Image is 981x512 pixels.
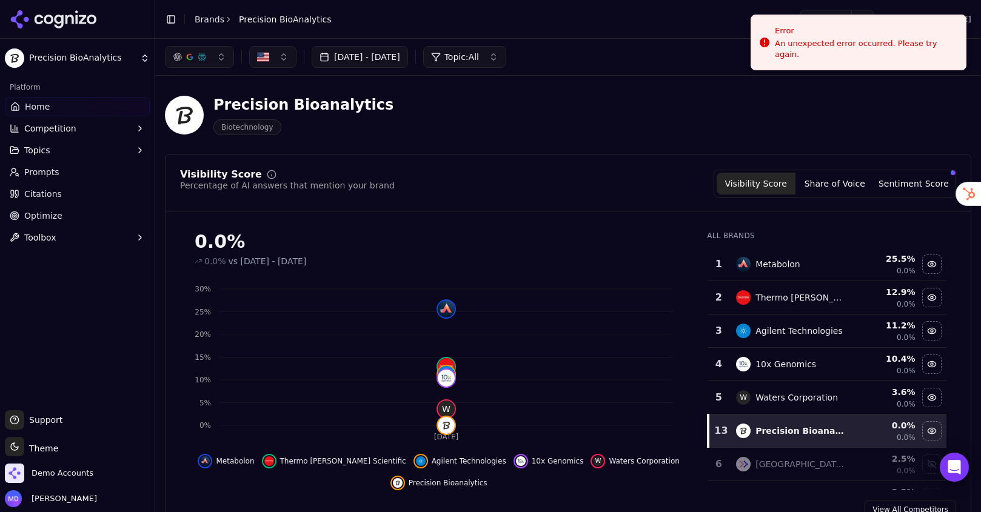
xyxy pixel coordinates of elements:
img: Precision BioAnalytics [5,48,24,68]
span: Home [25,101,50,113]
tr: 3agilent technologiesAgilent Technologies11.2%0.0%Hide agilent technologies data [708,314,946,348]
div: Metabolon [755,258,800,270]
div: 1 [713,257,724,271]
tspan: 20% [195,330,211,339]
a: Home [5,97,150,116]
img: metabolon [438,301,455,318]
img: thermo fisher scientific [264,456,274,466]
button: Hide agilent technologies data [922,321,942,341]
span: 0.0% [897,366,916,376]
div: 6 [713,457,724,471]
button: Hide precision bioanalytics data [390,476,487,490]
div: 10.4 % [854,353,915,365]
img: US [257,51,269,63]
span: W [736,390,751,405]
div: 10x Genomics [755,358,816,370]
span: Precision BioAnalytics [29,53,135,64]
img: agilent technologies [736,324,751,338]
img: Melissa Dowd [5,490,22,507]
div: 13 [714,424,724,438]
div: Platform [5,78,150,97]
img: metabolon [736,257,751,271]
span: W [593,456,603,466]
span: 0.0% [897,466,916,476]
tr: 2thermo fisher scientificThermo [PERSON_NAME] Scientific12.9%0.0%Hide thermo fisher scientific data [708,281,946,314]
img: 10x genomics [516,456,526,466]
span: Prompts [24,166,59,178]
span: 0.0% [897,333,916,342]
span: [PERSON_NAME] [27,493,97,504]
button: Hide 10x genomics data [922,354,942,374]
button: Show bruker corporation data [922,488,942,507]
tr: 6cellenion[GEOGRAPHIC_DATA]2.5%0.0%Show cellenion data [708,448,946,481]
span: 0.0% [897,299,916,309]
div: 2 [713,290,724,305]
span: Topics [24,144,50,156]
div: Percentage of AI answers that mention your brand [180,179,395,191]
span: Support [24,414,62,426]
img: metabolon [200,456,210,466]
div: 3 [713,324,724,338]
button: Share [800,10,851,29]
tspan: 0% [199,421,211,430]
div: Thermo [PERSON_NAME] Scientific [755,291,845,304]
button: Visibility Score [717,173,795,194]
tspan: 5% [199,399,211,407]
span: Precision Bioanalytics [409,478,487,488]
img: Demo Accounts [5,464,24,483]
img: agilent technologies [438,366,455,383]
div: All Brands [707,231,946,241]
div: 11.2 % [854,319,915,331]
span: Topic: All [444,51,479,63]
tr: 13precision bioanalyticsPrecision Bioanalytics0.0%0.0%Hide precision bioanalytics data [708,414,946,448]
span: Theme [24,444,58,453]
div: 25.5 % [854,253,915,265]
button: Sentiment Score [874,173,953,194]
button: Hide thermo fisher scientific data [922,288,942,307]
tr: 5WWaters Corporation3.6%0.0%Hide waters corporation data [708,381,946,414]
span: Competition [24,122,76,135]
button: Hide waters corporation data [922,388,942,407]
button: Toolbox [5,228,150,247]
span: Biotechnology [213,119,281,135]
button: Hide metabolon data [922,254,942,274]
tspan: 10% [195,376,211,384]
span: Citations [24,188,62,200]
button: Hide waters corporation data [591,454,679,468]
span: Thermo [PERSON_NAME] Scientific [280,456,406,466]
a: Optimize [5,206,150,225]
span: Metabolon [216,456,254,466]
span: Toolbox [24,231,56,244]
button: Competition [5,119,150,138]
img: 10x genomics [736,357,751,371]
div: 0.0% [195,231,683,253]
button: Hide thermo fisher scientific data [262,454,406,468]
button: Topics [5,141,150,160]
tr: 1metabolonMetabolon25.5%0.0%Hide metabolon data [708,248,946,281]
button: Hide 10x genomics data [514,454,584,468]
span: Precision BioAnalytics [239,13,332,25]
img: 10x genomics [438,370,455,387]
div: Agilent Technologies [755,325,843,337]
span: vs [DATE] - [DATE] [229,255,307,267]
img: precision bioanalytics [438,417,455,434]
div: 2.5 % [854,453,915,465]
img: cellenion [736,457,751,471]
img: precision bioanalytics [736,424,751,438]
div: Error [775,25,956,37]
div: 3.6 % [854,386,915,398]
div: Waters Corporation [755,391,838,404]
div: 12.9 % [854,286,915,298]
span: Demo Accounts [32,468,93,479]
button: Share of Voice [795,173,874,194]
a: Brands [195,15,224,24]
button: Hide metabolon data [198,454,254,468]
div: 4 [713,357,724,371]
span: Optimize [24,210,62,222]
tspan: [DATE] [434,433,459,441]
span: 0.0% [897,433,916,442]
button: Show cellenion data [922,454,942,474]
button: Hide agilent technologies data [413,454,506,468]
img: thermo fisher scientific [438,358,455,375]
img: thermo fisher scientific [736,290,751,305]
